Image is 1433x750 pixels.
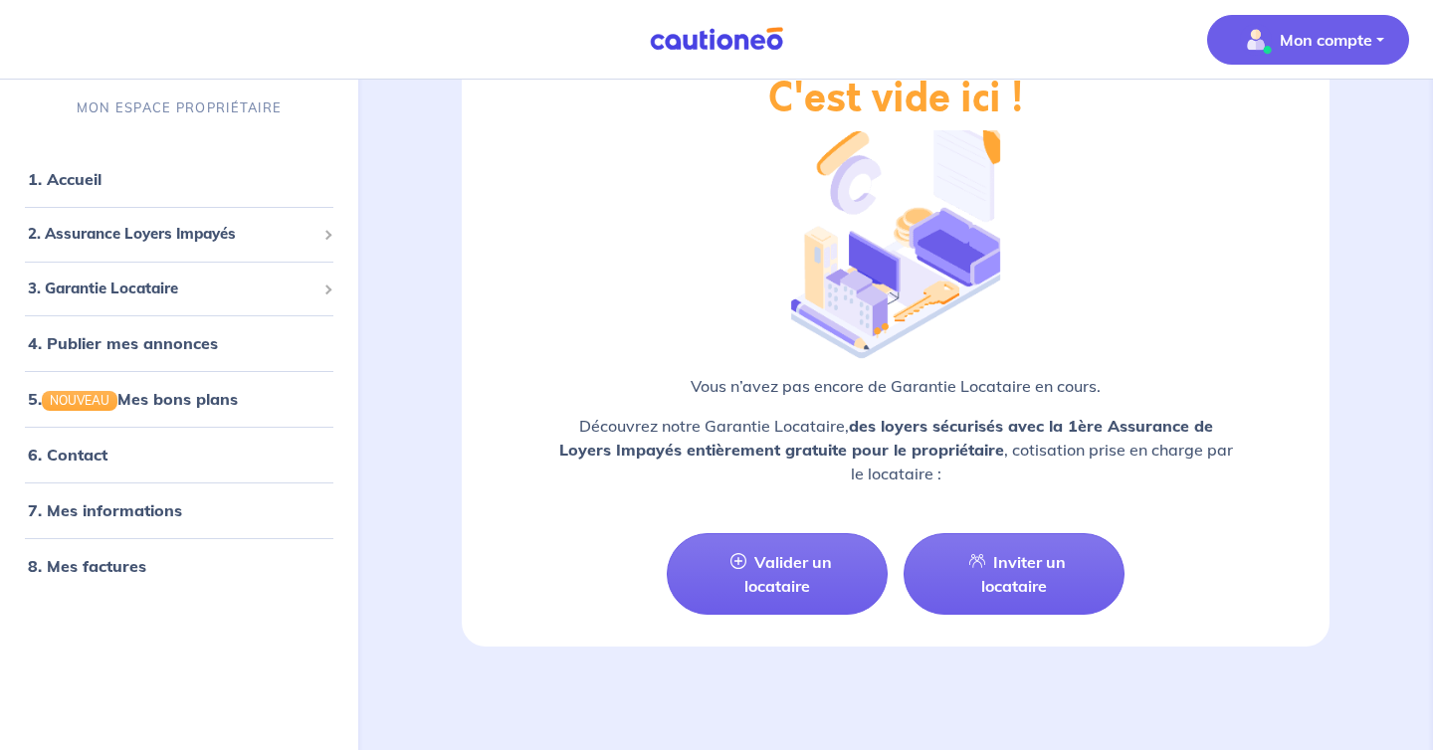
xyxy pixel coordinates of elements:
[791,114,1000,359] img: illu_empty_gl.png
[510,374,1282,398] p: Vous n’avez pas encore de Garantie Locataire en cours.
[28,446,107,466] a: 6. Contact
[8,270,350,308] div: 3. Garantie Locataire
[642,27,791,52] img: Cautioneo
[667,533,888,615] a: Valider un locataire
[28,557,146,577] a: 8. Mes factures
[28,501,182,521] a: 7. Mes informations
[28,334,218,354] a: 4. Publier mes annonces
[904,533,1125,615] a: Inviter un locataire
[8,491,350,531] div: 7. Mes informations
[510,414,1282,485] p: Découvrez notre Garantie Locataire, , cotisation prise en charge par le locataire :
[1280,28,1372,52] p: Mon compte
[77,98,282,117] p: MON ESPACE PROPRIÉTAIRE
[28,278,315,300] span: 3. Garantie Locataire
[768,75,1023,122] h2: C'est vide ici !
[8,160,350,200] div: 1. Accueil
[8,216,350,255] div: 2. Assurance Loyers Impayés
[559,416,1213,460] strong: des loyers sécurisés avec la 1ère Assurance de Loyers Impayés entièrement gratuite pour le propri...
[28,224,315,247] span: 2. Assurance Loyers Impayés
[1240,24,1272,56] img: illu_account_valid_menu.svg
[8,380,350,420] div: 5.NOUVEAUMes bons plans
[28,170,102,190] a: 1. Accueil
[8,436,350,475] div: 6. Contact
[8,324,350,364] div: 4. Publier mes annonces
[8,547,350,587] div: 8. Mes factures
[28,390,238,410] a: 5.NOUVEAUMes bons plans
[1207,15,1409,65] button: illu_account_valid_menu.svgMon compte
